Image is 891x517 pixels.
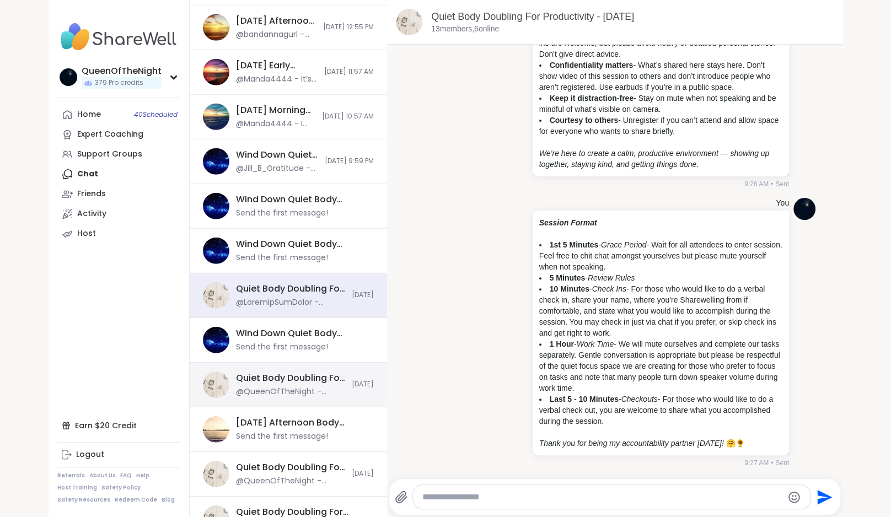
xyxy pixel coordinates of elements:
em: Thank you for being my accountability partner [DATE]! [539,439,724,448]
a: About Us [89,472,116,480]
div: Support Groups [77,149,142,160]
span: [DATE] 11:57 AM [324,67,374,77]
li: - - We will mute ourselves and complete our tasks separately. Gentle conversation is appropriate ... [539,338,782,394]
img: Wind Down Quiet Body Doubling - Monday, Oct 13 [203,238,229,264]
img: Quiet Body Doubling For Productivity - Monday, Oct 13 [396,9,422,35]
strong: 1st 5 Minutes [550,240,599,249]
div: [DATE] Early Afternoon Body Double Buddies, [DATE] [236,60,318,72]
img: https://sharewell-space-live.sfo3.digitaloceanspaces.com/user-generated/d7277878-0de6-43a2-a937-4... [793,198,815,220]
div: Activity [77,208,106,219]
div: [DATE] Morning Body Double Buddies, [DATE] [236,104,315,116]
em: Work Time [577,340,614,348]
div: Send the first message! [236,252,328,263]
span: 40 Scheduled [134,110,178,119]
div: Quiet Body Doubling For Productivity - [DATE] [236,461,345,473]
a: Expert Coaching [57,125,180,144]
div: Quiet Body Doubling For Productivity - [DATE] [236,283,345,295]
a: Safety Policy [101,484,141,492]
span: [DATE] [352,380,374,389]
span: Sent [775,179,789,189]
p: 13 members, 6 online [431,24,499,35]
a: Logout [57,445,180,465]
div: @Manda4444 - I appreciate it as well! Thank u all! [236,119,315,130]
li: - - For those who would like to do a verbal check out, you are welcome to share what you accompli... [539,394,782,427]
a: Safety Resources [57,496,110,504]
div: [DATE] Afternoon Body Double Buddies, [DATE] [236,15,316,27]
span: [DATE] 9:59 PM [325,157,374,166]
div: Send the first message! [236,208,328,219]
li: - Stay on mute when not speaking and be mindful of what’s visible on camera. [539,93,782,115]
em: Grace Period [601,240,646,249]
div: @Jill_B_Gratitude - Thank you [PERSON_NAME]! <3 [236,163,318,174]
strong: 5 Minutes [550,273,586,282]
div: Wind Down Quiet Body Doubling - [DATE] [236,238,367,250]
strong: Session Format [539,218,597,227]
div: Wind Down Quiet Body Doubling - [DATE] [236,193,367,206]
a: Support Groups [57,144,180,164]
em: Checkouts [621,395,658,403]
span: [DATE] [352,290,374,300]
a: Activity [57,204,180,224]
img: QueenOfTheNight [60,68,77,86]
div: Logout [76,449,104,460]
div: @QueenOfTheNight - ***Body Doubling Session Guidelines*** - **Respect the focus space**- Be kind ... [236,386,345,397]
strong: Courtesy to others [550,116,618,125]
div: Quiet Body Doubling For Productivity - [DATE] [236,372,345,384]
li: - [539,272,782,283]
a: Home40Scheduled [57,105,180,125]
button: Emoji picker [787,491,801,504]
span: 🌻 [736,439,745,448]
div: [DATE] Afternoon Body Double Buddies, [DATE] [236,417,367,429]
strong: 1 Hour [550,340,574,348]
div: @LoremIpSumDolor - ***Sitamet Consec*** - **4ad 9 Elitsed** - *Doeiu Tempor* - Inci utl etd magna... [236,297,345,308]
strong: Last 5 - 10 Minutes [550,395,619,403]
a: Host [57,224,180,244]
span: Sent [775,458,789,468]
img: Wind Down Quiet Body Doubling - Thursday, Oct 09 [203,148,229,175]
a: Friends [57,184,180,204]
div: @Manda4444 - It’s been extra nice to have company since I’m sick [236,74,318,85]
div: Friends [77,189,106,200]
li: - Unregister if you can’t attend and allow space for everyone who wants to share briefly. [539,115,782,137]
a: Host Training [57,484,97,492]
img: Monday Afternoon Body Double Buddies, Oct 13 [203,416,229,443]
li: - - For those who would like to do a verbal check in, share your name, where you're Sharewelling ... [539,283,782,338]
div: Expert Coaching [77,129,143,140]
span: [DATE] 12:55 PM [323,23,374,32]
a: Redeem Code [115,496,157,504]
li: - - Wait for all attendees to enter session. Feel free to chit chat amongst yourselves but please... [539,239,782,272]
em: Check Ins [592,284,626,293]
img: Friday Morning Body Double Buddies, Oct 10 [203,104,229,130]
textarea: Type your message [422,492,782,503]
img: Quiet Body Doubling For Productivity - Monday, Oct 13 [203,461,229,487]
img: Quiet Body Doubling For Productivity - Monday, Oct 13 [203,371,229,398]
span: [DATE] [352,469,374,478]
span: 9:26 AM [744,179,769,189]
div: @QueenOfTheNight - ***Body Doubling Session Guidelines*** - **Respect the focus space**- Be kind ... [236,476,345,487]
em: We’re here to create a calm, productive environment — showing up together, staying kind, and gett... [539,149,770,169]
a: Blog [162,496,175,504]
span: • [771,458,773,468]
div: Send the first message! [236,431,328,442]
a: FAQ [120,472,132,480]
span: • [771,179,773,189]
a: Quiet Body Doubling For Productivity - [DATE] [431,11,634,22]
span: 🤗 [726,439,736,448]
div: Home [77,109,101,120]
a: Help [136,472,149,480]
div: Host [77,228,96,239]
strong: 10 Minutes [550,284,589,293]
a: Referrals [57,472,85,480]
strong: Keep it distraction-free [550,94,634,103]
li: - What’s shared here stays here. Don't show video of this session to others and don’t introduce p... [539,60,782,93]
div: @bandannagurl - hope everyone has a good day [236,29,316,40]
div: QueenOfTheNight [82,65,162,77]
img: Wind Down Quiet Body Doubling - Thursday, Oct 16 [203,327,229,353]
div: Send the first message! [236,342,328,353]
img: Quiet Body Doubling For Productivity - Monday, Oct 13 [203,282,229,309]
h4: You [776,198,789,209]
em: Review Rules [588,273,635,282]
span: 379 Pro credits [95,78,143,88]
div: Earn $20 Credit [57,416,180,435]
button: Send [811,484,835,509]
